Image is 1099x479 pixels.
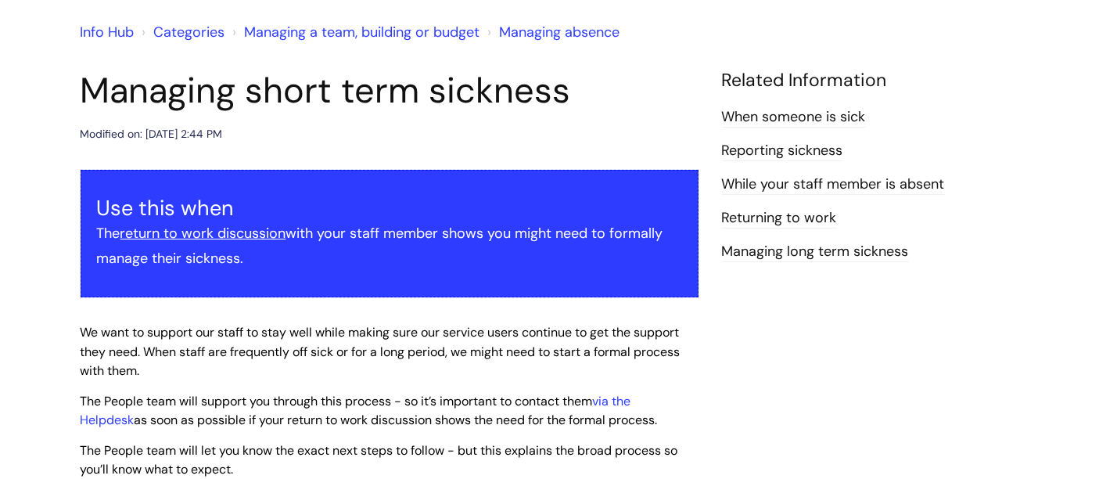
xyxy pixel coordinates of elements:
[120,224,286,243] a: return to work discussion
[245,23,480,41] a: Managing a team, building or budget
[722,208,837,229] a: Returning to work
[484,20,620,45] li: Managing absence
[722,107,866,128] a: When someone is sick
[81,324,681,380] span: We want to support our staff to stay well while making sure our service users continue to get the...
[722,242,909,262] a: Managing long term sickness
[81,393,658,429] span: The People team will support you through this process - so it’s important to contact them as soon...
[722,70,1019,92] h4: Related Information
[81,70,699,112] h1: Managing short term sickness
[81,442,678,478] span: The People team will let you know the exact next steps to follow - but this explains the broad pr...
[81,124,223,144] div: Modified on: [DATE] 2:44 PM
[81,23,135,41] a: Info Hub
[97,221,682,272] p: The with your staff member shows you might need to formally manage their sickness.
[500,23,620,41] a: Managing absence
[138,20,225,45] li: Solution home
[154,23,225,41] a: Categories
[722,141,843,161] a: Reporting sickness
[722,175,945,195] a: While‌ ‌your‌ ‌staff‌ ‌member‌ ‌is‌ ‌absent‌
[97,196,682,221] h3: Use this when
[229,20,480,45] li: Managing a team, building or budget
